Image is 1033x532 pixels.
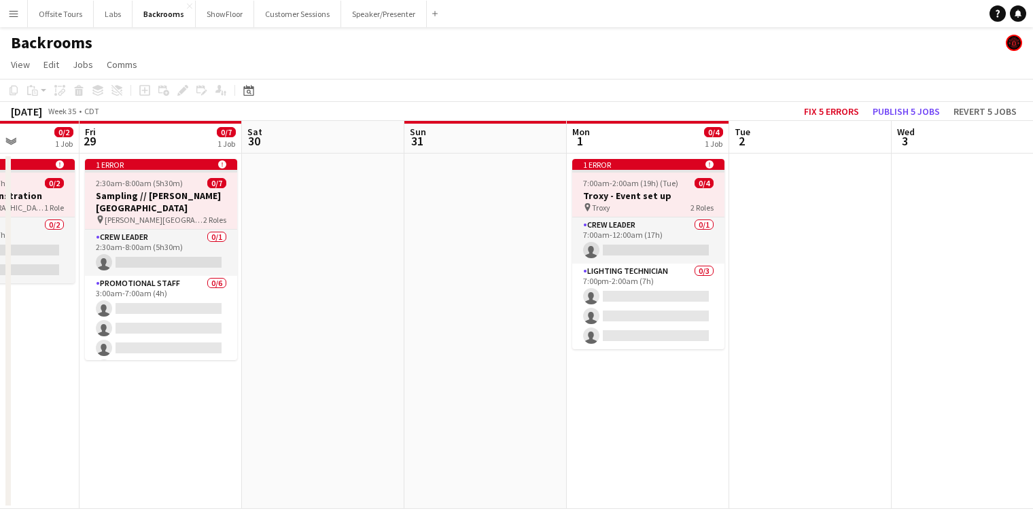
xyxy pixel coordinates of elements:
span: Troxy [592,202,610,213]
h1: Backrooms [11,33,92,53]
span: Mon [572,126,590,138]
span: Sun [410,126,426,138]
span: View [11,58,30,71]
button: Labs [94,1,133,27]
h3: Sampling // [PERSON_NAME][GEOGRAPHIC_DATA] [85,190,237,214]
span: Sat [247,126,262,138]
div: CDT [84,106,99,116]
div: 1 error [572,159,724,170]
span: [PERSON_NAME][GEOGRAPHIC_DATA] [105,215,203,225]
button: Fix 5 errors [799,103,864,120]
span: Wed [897,126,915,138]
a: Comms [101,56,143,73]
span: Edit [43,58,59,71]
div: 1 error [85,159,237,170]
a: Edit [38,56,65,73]
span: 2:30am-8:00am (5h30m) [96,178,183,188]
span: 0/7 [217,127,236,137]
a: Jobs [67,56,99,73]
button: Publish 5 jobs [867,103,945,120]
span: 2 Roles [203,215,226,225]
button: Speaker/Presenter [341,1,427,27]
span: 7:00am-2:00am (19h) (Tue) [583,178,678,188]
button: Backrooms [133,1,196,27]
span: 0/7 [207,178,226,188]
app-card-role: Promotional Staff0/63:00am-7:00am (4h) [85,276,237,421]
span: Fri [85,126,96,138]
span: 1 Role [44,202,64,213]
span: 31 [408,133,426,149]
span: 0/4 [695,178,714,188]
span: 0/2 [45,178,64,188]
app-job-card: 1 error 2:30am-8:00am (5h30m)0/7Sampling // [PERSON_NAME][GEOGRAPHIC_DATA] [PERSON_NAME][GEOGRAPH... [85,159,237,360]
button: Customer Sessions [254,1,341,27]
span: Tue [735,126,750,138]
span: 2 Roles [690,202,714,213]
button: Revert 5 jobs [948,103,1022,120]
a: View [5,56,35,73]
span: 3 [895,133,915,149]
div: [DATE] [11,105,42,118]
span: 30 [245,133,262,149]
app-card-role: Crew Leader0/17:00am-12:00am (17h) [572,217,724,264]
div: 1 Job [217,139,235,149]
div: 1 Job [705,139,722,149]
button: ShowFloor [196,1,254,27]
span: 0/2 [54,127,73,137]
span: 2 [733,133,750,149]
span: Comms [107,58,137,71]
app-job-card: 1 error 7:00am-2:00am (19h) (Tue)0/4Troxy - Event set up Troxy2 RolesCrew Leader0/17:00am-12:00am... [572,159,724,349]
app-card-role: Lighting technician0/37:00pm-2:00am (7h) [572,264,724,349]
span: 0/4 [704,127,723,137]
span: Jobs [73,58,93,71]
app-card-role: Crew Leader0/12:30am-8:00am (5h30m) [85,230,237,276]
span: 1 [570,133,590,149]
button: Offsite Tours [28,1,94,27]
span: Week 35 [45,106,79,116]
h3: Troxy - Event set up [572,190,724,202]
div: 1 Job [55,139,73,149]
span: 29 [83,133,96,149]
app-user-avatar: Chad Housner [1006,35,1022,51]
